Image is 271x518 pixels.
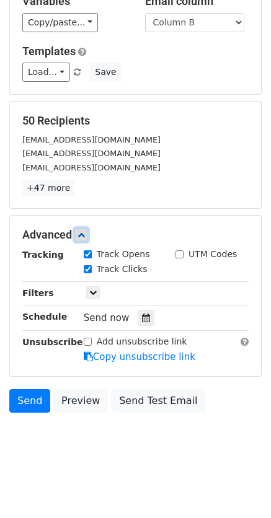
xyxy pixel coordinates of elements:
[22,250,64,260] strong: Tracking
[22,149,161,158] small: [EMAIL_ADDRESS][DOMAIN_NAME]
[9,389,50,413] a: Send
[84,351,195,362] a: Copy unsubscribe link
[97,263,148,276] label: Track Clicks
[22,114,249,128] h5: 50 Recipients
[97,335,187,348] label: Add unsubscribe link
[22,63,70,82] a: Load...
[22,163,161,172] small: [EMAIL_ADDRESS][DOMAIN_NAME]
[97,248,150,261] label: Track Opens
[53,389,108,413] a: Preview
[22,228,249,242] h5: Advanced
[22,135,161,144] small: [EMAIL_ADDRESS][DOMAIN_NAME]
[22,180,74,196] a: +47 more
[84,312,130,323] span: Send now
[22,337,83,347] strong: Unsubscribe
[209,459,271,518] iframe: Chat Widget
[189,248,237,261] label: UTM Codes
[22,288,54,298] strong: Filters
[22,312,67,322] strong: Schedule
[111,389,205,413] a: Send Test Email
[22,45,76,58] a: Templates
[22,13,98,32] a: Copy/paste...
[89,63,122,82] button: Save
